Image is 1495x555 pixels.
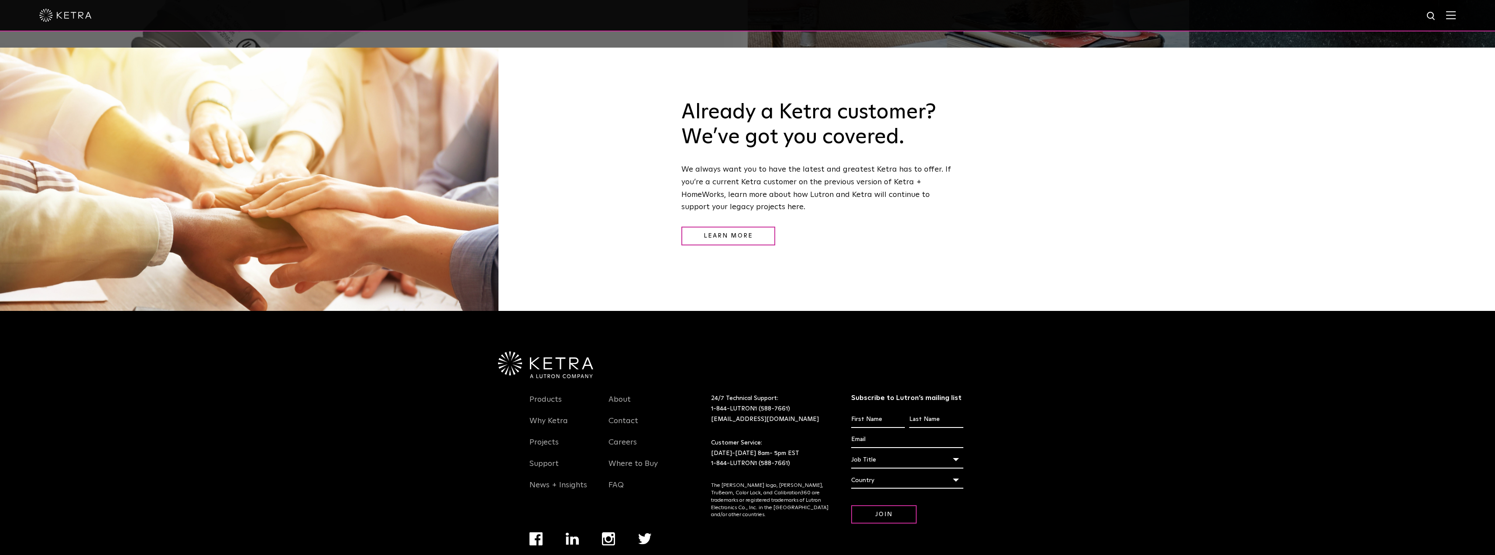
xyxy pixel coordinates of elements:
[711,406,790,412] a: 1-844-LUTRON1 (588-7661)
[608,393,675,500] div: Navigation Menu
[529,416,568,436] a: Why Ketra
[1426,11,1437,22] img: search icon
[529,438,559,458] a: Projects
[498,352,593,379] img: Ketra-aLutronCo_White_RGB
[529,459,559,479] a: Support
[681,163,959,214] p: We always want you to have the latest and greatest Ketra has to offer. If you’re a current Ketra ...
[681,100,959,150] h3: Already a Ketra customer? We’ve got you covered.
[851,393,963,403] h3: Subscribe to Lutron’s mailing list
[608,416,638,436] a: Contact
[608,395,631,415] a: About
[529,480,587,500] a: News + Insights
[602,532,615,545] img: instagram
[608,438,637,458] a: Careers
[608,459,658,479] a: Where to Buy
[529,532,543,545] img: facebook
[711,393,829,424] p: 24/7 Technical Support:
[851,452,963,468] div: Job Title
[851,431,963,448] input: Email
[711,416,819,422] a: [EMAIL_ADDRESS][DOMAIN_NAME]
[711,460,790,466] a: 1-844-LUTRON1 (588-7661)
[566,533,579,545] img: linkedin
[39,9,92,22] img: ketra-logo-2019-white
[711,438,829,469] p: Customer Service: [DATE]-[DATE] 8am- 5pm EST
[529,393,596,500] div: Navigation Menu
[851,472,963,489] div: Country
[608,480,624,500] a: FAQ
[529,395,562,415] a: Products
[638,533,652,545] img: twitter
[851,505,917,524] input: Join
[1446,11,1456,19] img: Hamburger%20Nav.svg
[681,227,775,245] a: Learn More
[909,411,963,428] input: Last Name
[851,411,905,428] input: First Name
[711,482,829,519] p: The [PERSON_NAME] logo, [PERSON_NAME], TruBeam, Color Lock, and Calibration360 are trademarks or ...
